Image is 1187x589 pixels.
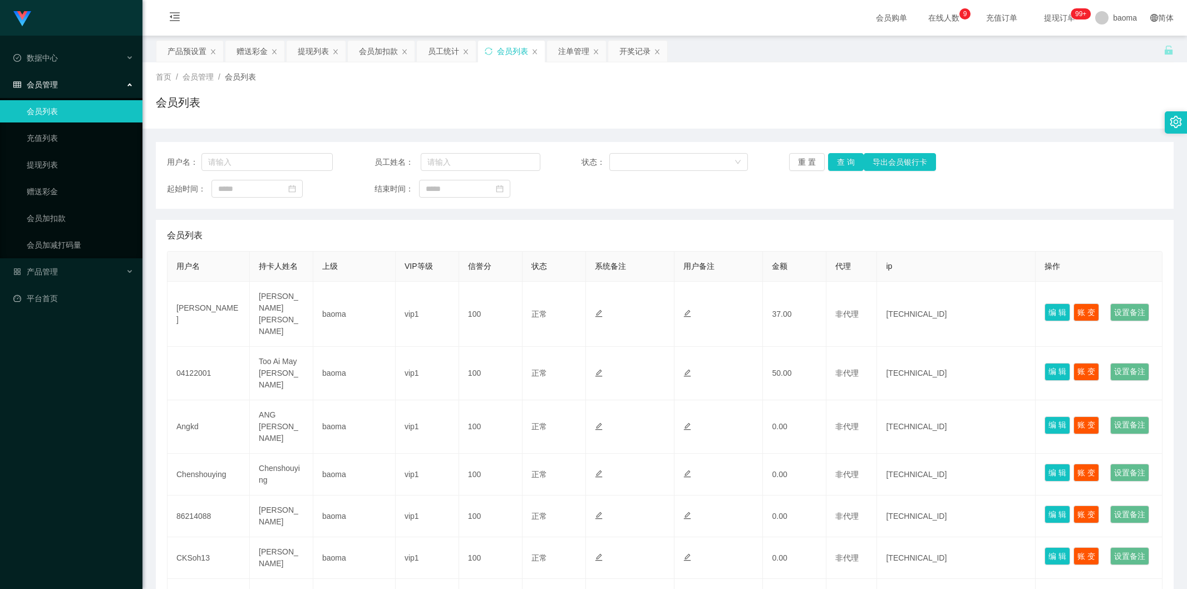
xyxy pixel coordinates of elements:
[13,80,58,89] span: 会员管理
[735,159,741,166] i: 图标: down
[313,282,396,347] td: baoma
[250,400,313,454] td: ANG [PERSON_NAME]
[683,262,715,271] span: 用户备注
[1110,547,1149,565] button: 设置备注
[772,262,787,271] span: 金额
[218,72,220,81] span: /
[27,180,134,203] a: 赠送彩金
[595,423,603,430] i: 图标: edit
[531,422,547,431] span: 正常
[459,400,523,454] td: 100
[1110,464,1149,482] button: 设置备注
[835,310,859,318] span: 非代理
[1150,14,1158,22] i: 图标: global
[313,400,396,454] td: baoma
[835,512,859,521] span: 非代理
[396,537,459,579] td: vip1
[396,282,459,347] td: vip1
[1045,547,1070,565] button: 编 辑
[167,229,203,242] span: 会员列表
[176,72,178,81] span: /
[27,154,134,176] a: 提现列表
[168,537,250,579] td: CKSoh13
[619,41,651,62] div: 开奖记录
[313,454,396,495] td: baoma
[168,454,250,495] td: Chenshouying
[250,282,313,347] td: [PERSON_NAME] [PERSON_NAME]
[595,310,603,317] i: 图标: edit
[396,495,459,537] td: vip1
[923,14,965,22] span: 在线人数
[1045,262,1060,271] span: 操作
[459,495,523,537] td: 100
[1110,363,1149,381] button: 设置备注
[396,400,459,454] td: vip1
[459,282,523,347] td: 100
[877,537,1036,579] td: [TECHNICAL_ID]
[531,262,547,271] span: 状态
[13,81,21,89] i: 图标: table
[654,48,661,55] i: 图标: close
[531,310,547,318] span: 正常
[250,495,313,537] td: [PERSON_NAME]
[183,72,214,81] span: 会员管理
[763,454,826,495] td: 0.00
[468,262,491,271] span: 信誉分
[683,512,691,519] i: 图标: edit
[963,8,967,19] p: 9
[1073,363,1099,381] button: 账 变
[558,41,589,62] div: 注单管理
[763,347,826,400] td: 50.00
[375,156,421,168] span: 员工姓名：
[496,185,504,193] i: 图标: calendar
[531,369,547,377] span: 正常
[835,470,859,479] span: 非代理
[27,234,134,256] a: 会员加减打码量
[1110,505,1149,523] button: 设置备注
[1038,14,1081,22] span: 提现订单
[168,282,250,347] td: [PERSON_NAME]
[877,347,1036,400] td: [TECHNICAL_ID]
[877,400,1036,454] td: [TECHNICAL_ID]
[835,553,859,562] span: 非代理
[27,100,134,122] a: 会员列表
[485,47,492,55] i: 图标: sync
[168,495,250,537] td: 86214088
[835,262,851,271] span: 代理
[13,287,134,310] a: 图标: dashboard平台首页
[298,41,329,62] div: 提现列表
[531,553,547,562] span: 正常
[877,495,1036,537] td: [TECHNICAL_ID]
[27,127,134,149] a: 充值列表
[877,454,1036,495] td: [TECHNICAL_ID]
[1073,464,1099,482] button: 账 变
[763,537,826,579] td: 0.00
[1045,303,1070,321] button: 编 辑
[313,495,396,537] td: baoma
[531,48,538,55] i: 图标: close
[1170,116,1182,128] i: 图标: setting
[210,48,216,55] i: 图标: close
[1073,303,1099,321] button: 账 变
[877,282,1036,347] td: [TECHNICAL_ID]
[250,454,313,495] td: Chenshouying
[27,207,134,229] a: 会员加扣款
[359,41,398,62] div: 会员加扣款
[201,153,333,171] input: 请输入
[959,8,971,19] sup: 9
[13,11,31,27] img: logo.9652507e.png
[683,310,691,317] i: 图标: edit
[1073,416,1099,434] button: 账 变
[683,470,691,478] i: 图标: edit
[1045,464,1070,482] button: 编 辑
[13,54,21,62] i: 图标: check-circle-o
[1045,505,1070,523] button: 编 辑
[763,400,826,454] td: 0.00
[1045,363,1070,381] button: 编 辑
[595,262,626,271] span: 系统备注
[401,48,408,55] i: 图标: close
[396,454,459,495] td: vip1
[582,156,609,168] span: 状态：
[167,156,201,168] span: 用户名：
[428,41,459,62] div: 员工统计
